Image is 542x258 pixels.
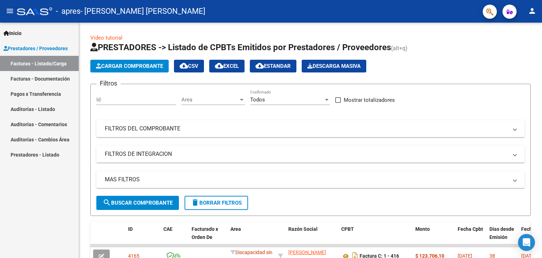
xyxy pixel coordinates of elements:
[518,234,535,251] div: Open Intercom Messenger
[255,63,291,69] span: Estandar
[174,60,204,72] button: CSV
[192,226,218,240] span: Facturado x Orden De
[4,29,22,37] span: Inicio
[521,226,541,240] span: Fecha Recibido
[90,60,169,72] button: Cargar Comprobante
[288,226,318,232] span: Razón Social
[105,176,508,183] mat-panel-title: MAS FILTROS
[228,222,275,253] datatable-header-cell: Area
[341,226,354,232] span: CPBT
[458,226,483,232] span: Fecha Cpbt
[455,222,487,253] datatable-header-cell: Fecha Cpbt
[487,222,518,253] datatable-header-cell: Días desde Emisión
[128,226,133,232] span: ID
[415,226,430,232] span: Monto
[96,78,121,88] h3: Filtros
[302,60,366,72] app-download-masive: Descarga masiva de comprobantes (adjuntos)
[96,196,179,210] button: Buscar Comprobante
[180,63,198,69] span: CSV
[191,200,242,206] span: Borrar Filtros
[185,196,248,210] button: Borrar Filtros
[90,35,122,41] a: Video tutorial
[80,4,205,19] span: - [PERSON_NAME] [PERSON_NAME]
[6,7,14,15] mat-icon: menu
[161,222,189,253] datatable-header-cell: CAE
[489,226,514,240] span: Días desde Emisión
[250,60,296,72] button: Estandar
[302,60,366,72] button: Descarga Masiva
[163,226,173,232] span: CAE
[96,63,163,69] span: Cargar Comprobante
[56,4,80,19] span: - apres
[103,198,111,207] mat-icon: search
[125,222,161,253] datatable-header-cell: ID
[4,45,68,52] span: Prestadores / Proveedores
[338,222,412,253] datatable-header-cell: CPBT
[344,96,395,104] span: Mostrar totalizadores
[180,61,188,70] mat-icon: cloud_download
[90,42,391,52] span: PRESTADORES -> Listado de CPBTs Emitidos por Prestadores / Proveedores
[528,7,536,15] mat-icon: person
[181,96,239,103] span: Area
[105,150,508,158] mat-panel-title: FILTROS DE INTEGRACION
[285,222,338,253] datatable-header-cell: Razón Social
[215,63,239,69] span: EXCEL
[307,63,361,69] span: Descarga Masiva
[96,146,525,163] mat-expansion-panel-header: FILTROS DE INTEGRACION
[230,226,241,232] span: Area
[215,61,223,70] mat-icon: cloud_download
[105,125,508,133] mat-panel-title: FILTROS DEL COMPROBANTE
[391,45,408,52] span: (alt+q)
[96,120,525,137] mat-expansion-panel-header: FILTROS DEL COMPROBANTE
[255,61,264,70] mat-icon: cloud_download
[209,60,245,72] button: EXCEL
[189,222,228,253] datatable-header-cell: Facturado x Orden De
[103,200,173,206] span: Buscar Comprobante
[250,96,265,103] span: Todos
[96,171,525,188] mat-expansion-panel-header: MAS FILTROS
[412,222,455,253] datatable-header-cell: Monto
[191,198,199,207] mat-icon: delete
